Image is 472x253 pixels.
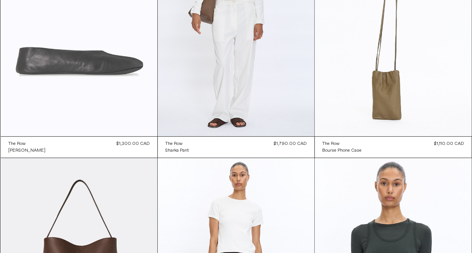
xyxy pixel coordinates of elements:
div: $1,790.00 CAD [274,140,307,147]
div: Sharka Pant [165,148,189,154]
a: The Row [8,140,45,147]
div: The Row [165,141,182,147]
div: The Row [8,141,26,147]
a: The Row [165,140,189,147]
div: $1,300.00 CAD [116,140,150,147]
div: Bourse Phone Case [322,148,362,154]
a: Sharka Pant [165,147,189,154]
div: The Row [322,141,339,147]
a: Bourse Phone Case [322,147,362,154]
div: $1,110.00 CAD [434,140,464,147]
a: [PERSON_NAME] [8,147,45,154]
a: The Row [322,140,362,147]
div: [PERSON_NAME] [8,148,45,154]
